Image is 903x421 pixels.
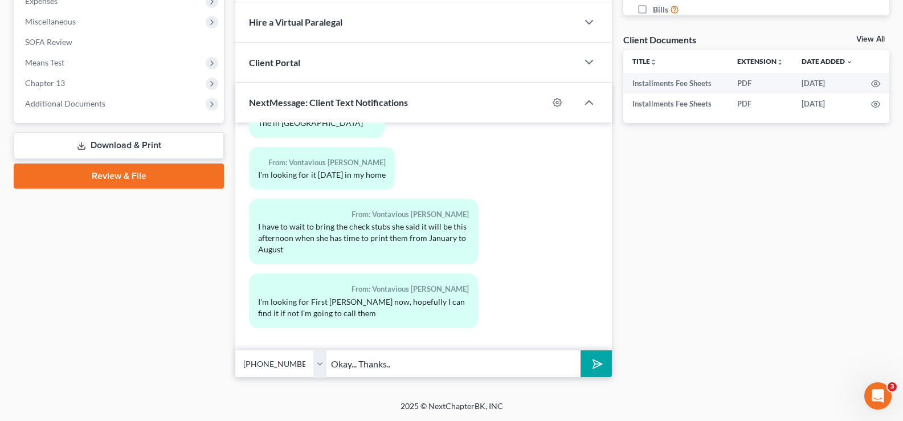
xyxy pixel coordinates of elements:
a: Review & File [14,164,224,189]
td: Installments Fee Sheets [623,73,728,93]
div: I'm looking for First [PERSON_NAME] now, hopefully I can find it if not I'm going to call them [258,296,469,319]
td: Installments Fee Sheets [623,93,728,114]
td: PDF [728,93,792,114]
a: Download & Print [14,132,224,159]
i: expand_more [846,59,853,66]
div: From: Vontavious [PERSON_NAME] [258,208,469,221]
a: Titleunfold_more [632,57,657,66]
i: unfold_more [777,59,783,66]
a: View All [856,35,885,43]
div: I have to wait to bring the check stubs she said it will be this afternoon when she has time to p... [258,221,469,255]
span: SOFA Review [25,37,72,47]
td: [DATE] [792,93,862,114]
div: The in [GEOGRAPHIC_DATA] [258,117,375,129]
i: unfold_more [650,59,657,66]
div: Client Documents [623,34,696,46]
div: From: Vontavious [PERSON_NAME] [258,156,386,169]
td: [DATE] [792,73,862,93]
span: NextMessage: Client Text Notifications [249,97,408,108]
span: Bills [653,4,668,15]
div: 2025 © NextChapterBK, INC [127,400,777,421]
iframe: Intercom live chat [864,382,892,410]
span: 3 [888,382,897,391]
span: Additional Documents [25,99,105,108]
a: Extensionunfold_more [737,57,783,66]
span: Means Test [25,58,64,67]
span: Chapter 13 [25,78,65,88]
td: PDF [728,73,792,93]
span: Hire a Virtual Paralegal [249,17,342,27]
input: Say something... [326,350,581,378]
a: Date Added expand_more [802,57,853,66]
div: From: Vontavious [PERSON_NAME] [258,283,469,296]
span: Miscellaneous [25,17,76,26]
div: I'm looking for it [DATE] in my home [258,169,386,181]
a: SOFA Review [16,32,224,52]
span: Client Portal [249,57,300,68]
